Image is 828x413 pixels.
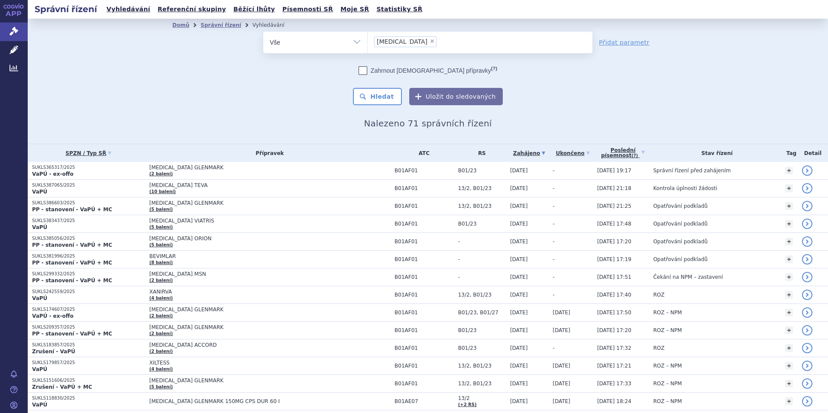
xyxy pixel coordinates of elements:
span: B01AF01 [395,310,454,316]
strong: VaPÚ [32,402,47,408]
a: (5 balení) [149,225,173,229]
span: [MEDICAL_DATA] MSN [149,271,366,277]
a: Písemnosti SŘ [280,3,336,15]
a: + [785,397,793,405]
th: RS [454,144,506,162]
a: Přidat parametr [599,38,650,47]
p: SUKLS387065/2025 [32,182,145,188]
a: SPZN / Typ SŘ [32,147,145,159]
a: detail [802,307,812,318]
span: B01/23 [458,345,506,351]
span: - [553,221,554,227]
th: Detail [798,144,828,162]
a: detail [802,343,812,353]
a: Správní řízení [201,22,241,28]
input: [MEDICAL_DATA] [439,36,444,47]
span: [DATE] [510,256,528,262]
span: 13/2, B01/23 [458,292,506,298]
a: (5 balení) [149,242,173,247]
p: SUKLS386603/2025 [32,200,145,206]
span: [DATE] [510,310,528,316]
span: - [553,203,554,209]
span: [MEDICAL_DATA] GLENMARK 150MG CPS DUR 60 I [149,398,366,404]
span: XANIRVA [149,289,366,295]
span: - [458,274,506,280]
a: (4 balení) [149,367,173,371]
span: B01/23 [458,221,506,227]
a: detail [802,236,812,247]
p: SUKLS381996/2025 [32,253,145,259]
strong: VaPÚ - ex-offo [32,171,74,177]
span: [DATE] [510,203,528,209]
span: ROZ – NPM [653,398,682,404]
a: detail [802,325,812,336]
span: [DATE] [510,239,528,245]
span: B01AF01 [395,345,454,351]
strong: Zrušení - VaPÚ + MC [32,384,92,390]
p: SUKLS383437/2025 [32,218,145,224]
span: Opatřování podkladů [653,256,708,262]
a: Běžící lhůty [231,3,278,15]
p: SUKLS209357/2025 [32,324,145,330]
p: SUKLS183857/2025 [32,342,145,348]
span: [MEDICAL_DATA] GLENMARK [149,165,366,171]
span: Správní řízení před zahájením [653,168,731,174]
a: detail [802,165,812,176]
span: [DATE] 17:19 [597,256,631,262]
abbr: (?) [491,66,497,71]
a: (2 balení) [149,331,173,336]
a: (8 balení) [149,260,173,265]
strong: VaPÚ - ex-offo [32,313,74,319]
span: Čekání na NPM – zastavení [653,274,723,280]
span: [DATE] [510,274,528,280]
span: [DATE] 19:17 [597,168,631,174]
h2: Správní řízení [28,3,104,15]
p: SUKLS365317/2025 [32,165,145,171]
a: + [785,184,793,192]
a: (5 balení) [149,207,173,212]
span: [DATE] [510,345,528,351]
a: Moje SŘ [338,3,372,15]
a: + [785,326,793,334]
span: - [553,185,554,191]
a: Zahájeno [510,147,548,159]
span: [MEDICAL_DATA] ACCORD [149,342,366,348]
span: - [553,256,554,262]
a: detail [802,254,812,265]
span: [DATE] [510,221,528,227]
span: [MEDICAL_DATA] VIATRIS [149,218,366,224]
span: [DATE] [510,398,528,404]
span: B01AF01 [395,274,454,280]
a: Statistiky SŘ [374,3,425,15]
span: [DATE] 17:33 [597,381,631,387]
a: (2 balení) [149,278,173,283]
span: B01AF01 [395,256,454,262]
span: [DATE] 17:20 [597,327,631,333]
a: detail [802,290,812,300]
label: Zahrnout [DEMOGRAPHIC_DATA] přípravky [359,66,497,75]
span: [DATE] [553,381,570,387]
li: Vyhledávání [252,19,296,32]
span: × [430,39,435,44]
a: + [785,362,793,370]
span: 13/2, B01/23 [458,203,506,209]
span: Opatřování podkladů [653,221,708,227]
a: (2 balení) [149,171,173,176]
a: (2 balení) [149,349,173,354]
a: Vyhledávání [104,3,153,15]
a: + [785,167,793,174]
span: B01AF01 [395,203,454,209]
span: [MEDICAL_DATA] [377,39,427,45]
a: + [785,255,793,263]
span: B01/23, B01/27 [458,310,506,316]
span: [DATE] 21:25 [597,203,631,209]
span: B01AF01 [395,363,454,369]
span: - [458,256,506,262]
span: [DATE] 17:20 [597,239,631,245]
span: - [553,274,554,280]
span: [MEDICAL_DATA] GLENMARK [149,200,366,206]
span: Opatřování podkladů [653,203,708,209]
a: + [785,291,793,299]
a: + [785,309,793,316]
a: detail [802,183,812,194]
